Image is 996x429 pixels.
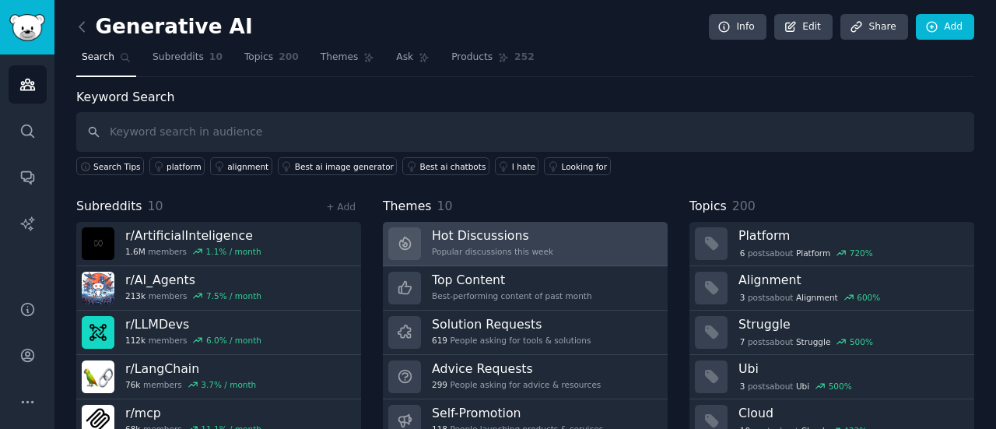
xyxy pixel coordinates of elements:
span: 200 [732,199,756,213]
a: I hate [495,157,539,175]
button: Search Tips [76,157,144,175]
a: Subreddits10 [147,45,228,77]
span: Topics [689,197,727,216]
div: platform [167,161,202,172]
h3: Solution Requests [432,316,591,332]
a: Struggle7postsaboutStruggle500% [689,311,974,355]
span: 299 [432,379,447,390]
div: alignment [227,161,268,172]
h3: r/ LLMDevs [125,316,261,332]
div: members [125,335,261,346]
a: Top ContentBest-performing content of past month [383,266,668,311]
img: AI_Agents [82,272,114,304]
span: 6 [740,248,745,258]
h3: r/ AI_Agents [125,272,261,288]
a: Hot DiscussionsPopular discussions this week [383,222,668,266]
span: Ubi [796,381,809,392]
input: Keyword search in audience [76,112,974,152]
a: Edit [774,14,833,40]
div: post s about [738,379,853,393]
div: post s about [738,290,882,304]
a: r/LangChain76kmembers3.7% / month [76,355,361,399]
h3: r/ LangChain [125,360,256,377]
a: r/ArtificialInteligence1.6Mmembers1.1% / month [76,222,361,266]
span: Alignment [796,292,838,303]
span: Search [82,51,114,65]
span: Subreddits [153,51,204,65]
a: Best ai image generator [278,157,398,175]
a: Products252 [446,45,539,77]
span: 200 [279,51,299,65]
span: Themes [383,197,432,216]
span: Struggle [796,336,830,347]
a: Ask [391,45,435,77]
div: post s about [738,335,875,349]
div: Best ai chatbots [419,161,486,172]
h3: r/ ArtificialInteligence [125,227,261,244]
div: Looking for [561,161,607,172]
div: Popular discussions this week [432,246,553,257]
div: 720 % [850,248,873,258]
span: Ask [396,51,413,65]
h3: Hot Discussions [432,227,553,244]
h3: r/ mcp [125,405,261,421]
div: members [125,246,261,257]
div: 3.7 % / month [201,379,256,390]
div: 6.0 % / month [206,335,261,346]
div: People asking for advice & resources [432,379,601,390]
a: Share [840,14,907,40]
span: Subreddits [76,197,142,216]
div: I hate [512,161,535,172]
span: 3 [740,292,745,303]
div: 600 % [857,292,880,303]
a: alignment [210,157,272,175]
a: Search [76,45,136,77]
div: members [125,379,256,390]
span: 76k [125,379,140,390]
a: + Add [326,202,356,213]
a: Ubi3postsaboutUbi500% [689,355,974,399]
h3: Alignment [738,272,963,288]
span: 619 [432,335,447,346]
span: Topics [244,51,273,65]
a: Info [709,14,766,40]
span: 3 [740,381,745,392]
a: Advice Requests299People asking for advice & resources [383,355,668,399]
div: People asking for tools & solutions [432,335,591,346]
span: Platform [796,248,830,258]
span: 10 [209,51,223,65]
span: 10 [148,199,163,213]
span: Search Tips [93,161,141,172]
div: 1.1 % / month [206,246,261,257]
img: ArtificialInteligence [82,227,114,260]
a: Topics200 [239,45,304,77]
div: 7.5 % / month [206,290,261,301]
h3: Advice Requests [432,360,601,377]
h3: Ubi [738,360,963,377]
a: Alignment3postsaboutAlignment600% [689,266,974,311]
h3: Self-Promotion [432,405,603,421]
label: Keyword Search [76,90,174,104]
span: 1.6M [125,246,146,257]
a: Looking for [544,157,610,175]
div: 500 % [850,336,873,347]
a: Themes [315,45,381,77]
div: Best-performing content of past month [432,290,592,301]
a: platform [149,157,205,175]
h3: Struggle [738,316,963,332]
span: Themes [321,51,359,65]
img: LangChain [82,360,114,393]
a: Add [916,14,974,40]
span: Products [451,51,493,65]
a: r/AI_Agents213kmembers7.5% / month [76,266,361,311]
h2: Generative AI [76,15,253,40]
a: Solution Requests619People asking for tools & solutions [383,311,668,355]
a: r/LLMDevs112kmembers6.0% / month [76,311,361,355]
h3: Cloud [738,405,963,421]
span: 112k [125,335,146,346]
span: 10 [437,199,453,213]
a: Best ai chatbots [402,157,489,175]
span: 213k [125,290,146,301]
h3: Top Content [432,272,592,288]
img: LLMDevs [82,316,114,349]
